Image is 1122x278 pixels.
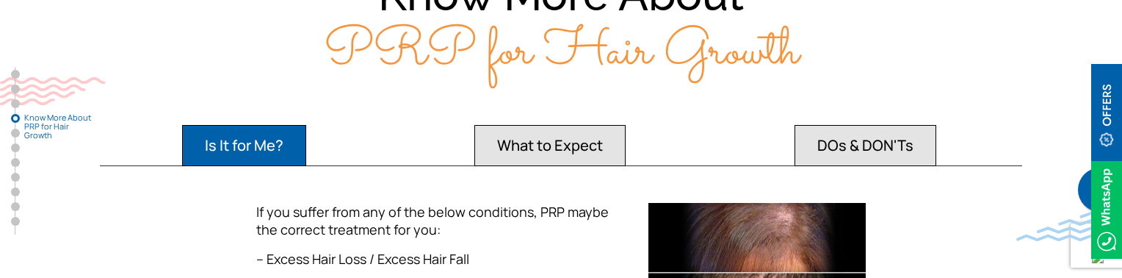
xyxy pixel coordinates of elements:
[1091,161,1122,259] img: Whatsappicon
[474,125,626,166] button: What to Expect
[256,203,609,238] span: If you suffer from any of the below conditions, PRP maybe the correct treatment for you:
[324,14,799,91] span: PRP for Hair Growth
[1091,64,1122,162] img: offerBt
[256,250,469,268] span: – Excess Hair Loss / Excess Hair Fall
[182,125,306,166] button: Is It for Me?
[1016,212,1122,241] img: bluewave
[1091,201,1122,217] a: Whatsappicon
[795,125,936,166] button: DOs & DON'Ts
[24,113,98,140] span: Know More About PRP for Hair Growth
[11,114,20,123] a: Know More About PRP for Hair Growth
